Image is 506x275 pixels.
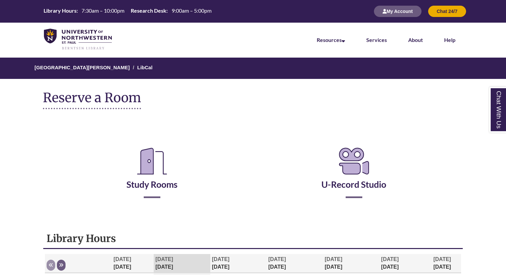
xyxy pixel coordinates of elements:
[82,7,124,14] span: 7:30am – 10:00pm
[317,37,345,43] a: Resources
[444,37,455,43] a: Help
[43,91,141,109] h1: Reserve a Room
[432,254,461,273] th: [DATE]
[268,256,286,262] span: [DATE]
[126,162,178,190] a: Study Rooms
[44,29,112,50] img: UNWSP Library Logo
[380,254,432,273] th: [DATE]
[374,6,422,17] button: My Account
[155,256,173,262] span: [DATE]
[212,256,230,262] span: [DATE]
[381,256,399,262] span: [DATE]
[128,7,169,14] th: Research Desk:
[172,7,212,14] span: 9:00am – 5:00pm
[321,162,386,190] a: U-Record Studio
[112,254,154,273] th: [DATE]
[43,58,463,79] nav: Breadcrumb
[366,37,387,43] a: Services
[428,8,466,14] a: Chat 24/7
[47,260,55,271] button: Previous week
[408,37,423,43] a: About
[266,254,323,273] th: [DATE]
[113,256,131,262] span: [DATE]
[428,6,466,17] button: Chat 24/7
[41,7,79,14] th: Library Hours:
[43,126,463,218] div: Reserve a Room
[47,232,459,245] h1: Library Hours
[433,256,451,262] span: [DATE]
[41,7,214,15] table: Hours Today
[323,254,380,273] th: [DATE]
[35,65,130,70] a: [GEOGRAPHIC_DATA][PERSON_NAME]
[57,260,66,271] button: Next week
[210,254,267,273] th: [DATE]
[137,65,152,70] a: LibCal
[374,8,422,14] a: My Account
[41,7,214,16] a: Hours Today
[325,256,342,262] span: [DATE]
[154,254,210,273] th: [DATE]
